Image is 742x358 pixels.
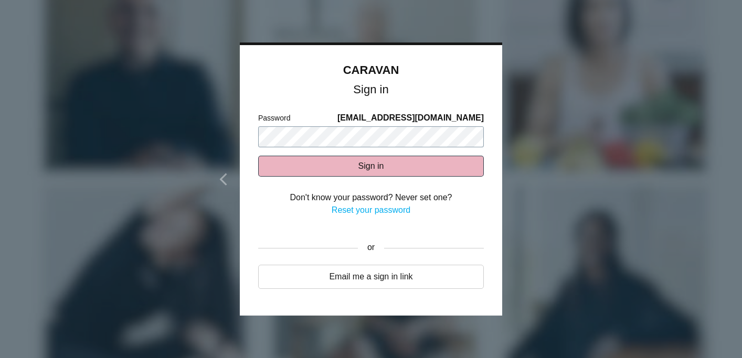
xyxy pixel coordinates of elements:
[343,63,399,77] a: CARAVAN
[337,112,484,124] span: [EMAIL_ADDRESS][DOMAIN_NAME]
[258,265,484,289] a: Email me a sign in link
[358,235,384,261] div: or
[332,205,410,214] a: Reset your password
[258,191,484,204] div: Don't know your password? Never set one?
[258,113,290,124] label: Password
[258,85,484,94] h1: Sign in
[258,156,484,177] button: Sign in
